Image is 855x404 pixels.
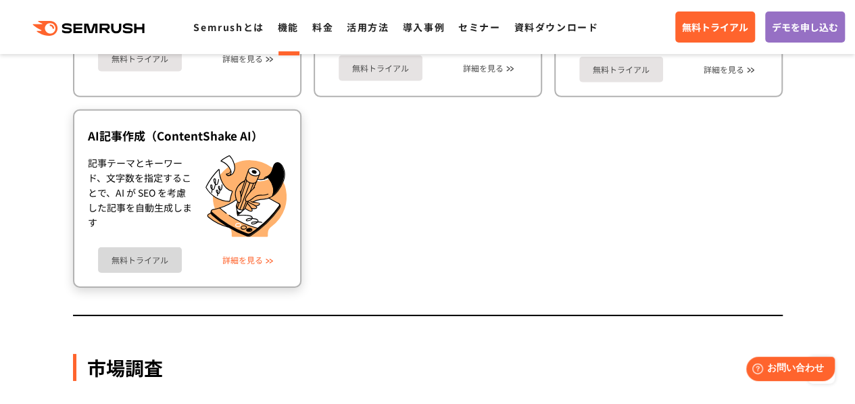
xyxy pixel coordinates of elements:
div: AI記事作成（ContentShake AI） [88,128,287,144]
a: 無料トライアル [579,57,663,82]
div: 市場調査 [73,354,783,381]
span: デモを申し込む [772,20,838,34]
img: AI記事作成（ContentShake AI） [205,155,287,238]
a: 無料トライアル [339,55,422,81]
a: Semrushとは [193,20,264,34]
a: 無料トライアル [675,11,755,43]
a: セミナー [458,20,500,34]
a: 詳細を見る [704,65,744,74]
a: 資料ダウンロード [514,20,598,34]
a: 詳細を見る [463,64,504,73]
a: 詳細を見る [222,54,263,64]
span: 無料トライアル [682,20,748,34]
a: 導入事例 [403,20,445,34]
a: 無料トライアル [98,247,182,273]
a: 無料トライアル [98,46,182,72]
a: 料金 [312,20,333,34]
a: 詳細を見る [222,255,263,265]
a: 活用方法 [347,20,389,34]
iframe: Help widget launcher [735,351,840,389]
a: 機能 [278,20,299,34]
div: 記事テーマとキーワード、文字数を指定することで、AI が SEO を考慮した記事を自動生成します [88,155,192,238]
a: デモを申し込む [765,11,845,43]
